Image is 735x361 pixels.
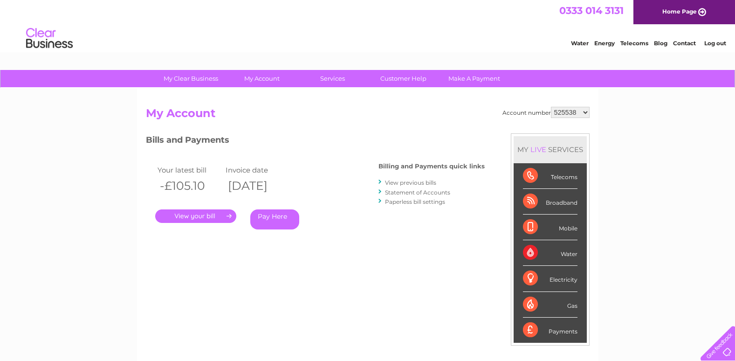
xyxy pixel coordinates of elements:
[146,107,590,125] h2: My Account
[155,209,236,223] a: .
[146,133,485,150] h3: Bills and Payments
[155,164,223,176] td: Your latest bill
[26,24,73,53] img: logo.png
[152,70,229,87] a: My Clear Business
[673,40,696,47] a: Contact
[385,198,445,205] a: Paperless bill settings
[378,163,485,170] h4: Billing and Payments quick links
[514,136,587,163] div: MY SERVICES
[365,70,442,87] a: Customer Help
[385,189,450,196] a: Statement of Accounts
[250,209,299,229] a: Pay Here
[223,176,291,195] th: [DATE]
[523,189,577,215] div: Broadband
[223,164,291,176] td: Invoice date
[523,266,577,292] div: Electricity
[654,40,667,47] a: Blog
[436,70,513,87] a: Make A Payment
[523,292,577,318] div: Gas
[294,70,371,87] a: Services
[523,318,577,343] div: Payments
[529,145,548,154] div: LIVE
[385,179,436,186] a: View previous bills
[155,176,223,195] th: -£105.10
[523,163,577,189] div: Telecoms
[559,5,624,16] a: 0333 014 3131
[594,40,615,47] a: Energy
[523,240,577,266] div: Water
[620,40,648,47] a: Telecoms
[523,215,577,240] div: Mobile
[148,5,588,45] div: Clear Business is a trading name of Verastar Limited (registered in [GEOGRAPHIC_DATA] No. 3667643...
[571,40,589,47] a: Water
[704,40,726,47] a: Log out
[502,107,590,118] div: Account number
[223,70,300,87] a: My Account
